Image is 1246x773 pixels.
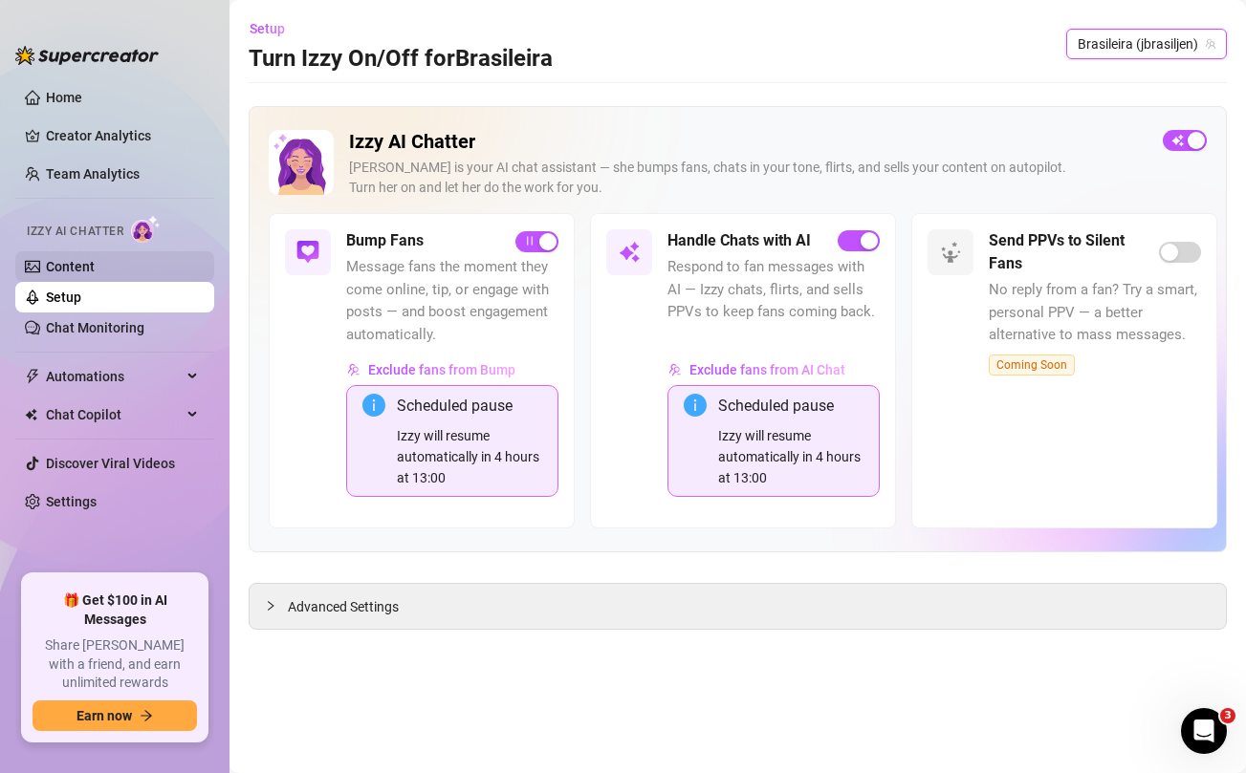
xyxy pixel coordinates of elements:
iframe: Intercom live chat [1181,708,1227,754]
a: Home [46,90,82,105]
a: Discover Viral Videos [46,456,175,471]
span: No reply from a fan? Try a smart, personal PPV — a better alternative to mass messages. [989,279,1201,347]
span: Advanced Settings [288,596,399,617]
img: svg%3e [347,363,361,376]
img: logo-BBDzfeDw.svg [15,46,159,65]
div: Scheduled pause [397,394,542,418]
h5: Send PPVs to Silent Fans [989,229,1159,275]
a: Creator Analytics [46,120,199,151]
h2: Izzy AI Chatter [349,130,1148,154]
span: info-circle [362,394,385,417]
span: Setup [250,21,285,36]
span: Share [PERSON_NAME] with a friend, and earn unlimited rewards [33,636,197,693]
span: Coming Soon [989,354,1075,376]
a: Setup [46,290,81,305]
div: Izzy will resume automatically in 4 hours at 13:00 [397,425,542,488]
span: arrow-right [140,709,153,722]
img: svg%3e [939,241,962,264]
div: collapsed [265,595,288,616]
a: Settings [46,494,97,509]
img: svg%3e [668,363,682,376]
button: Exclude fans from AI Chat [667,354,846,385]
span: thunderbolt [25,369,40,384]
span: Chat Copilot [46,399,182,430]
span: Exclude fans from Bump [368,362,515,377]
h5: Handle Chats with AI [667,229,811,252]
h3: Turn Izzy On/Off for Brasileira [249,44,553,75]
span: Automations [46,361,182,392]
button: Exclude fans from Bump [346,354,516,385]
img: AI Chatter [131,215,161,243]
img: Izzy AI Chatter [269,130,334,195]
img: svg%3e [618,241,641,264]
span: 🎁 Get $100 in AI Messages [33,591,197,629]
div: [PERSON_NAME] is your AI chat assistant — she bumps fans, chats in your tone, flirts, and sells y... [349,158,1148,198]
span: Respond to fan messages with AI — Izzy chats, flirts, and sells PPVs to keep fans coming back. [667,256,880,324]
a: Team Analytics [46,166,140,182]
span: Izzy AI Chatter [27,223,123,241]
span: info-circle [684,394,707,417]
span: team [1205,38,1216,50]
img: svg%3e [296,241,319,264]
a: Content [46,259,95,274]
span: Exclude fans from AI Chat [689,362,845,377]
span: Message fans the moment they come online, tip, or engage with posts — and boost engagement automa... [346,256,558,346]
a: Chat Monitoring [46,320,144,335]
img: Chat Copilot [25,408,37,421]
span: 3 [1220,708,1235,723]
div: Scheduled pause [718,394,863,418]
span: Brasileira (jbrasiljen) [1078,30,1215,58]
span: Earn now [77,708,132,723]
h5: Bump Fans [346,229,424,252]
button: Setup [249,13,300,44]
span: collapsed [265,600,276,612]
button: Earn nowarrow-right [33,700,197,731]
div: Izzy will resume automatically in 4 hours at 13:00 [718,425,863,488]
